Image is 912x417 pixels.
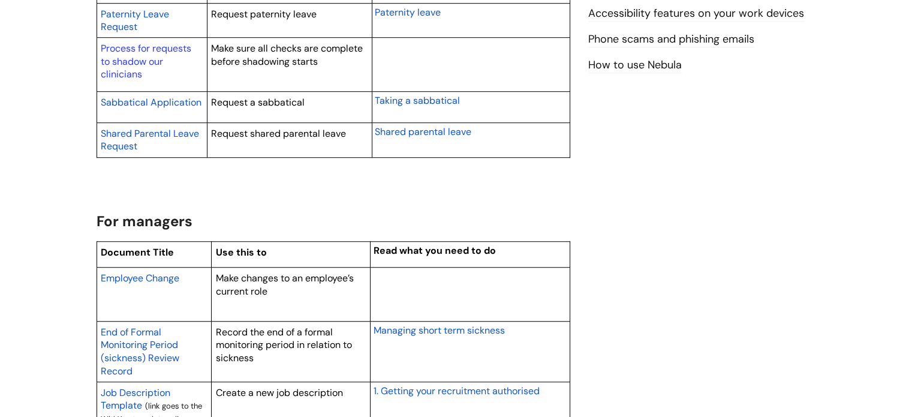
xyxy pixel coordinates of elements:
[373,324,504,337] span: Managing short term sickness
[375,94,460,107] span: Taking a sabbatical
[375,6,441,19] span: Paternity leave
[373,244,495,257] span: Read what you need to do
[375,124,471,139] a: Shared parental leave
[375,125,471,138] span: Shared parental leave
[375,5,441,19] a: Paternity leave
[373,323,504,337] a: Managing short term sickness
[101,385,170,413] a: Job Description Template
[101,127,199,153] span: Shared Parental Leave Request
[101,326,179,377] span: End of Formal Monitoring Period (sickness) Review Record
[101,386,170,412] span: Job Description Template
[216,326,352,364] span: Record the end of a formal monitoring period in relation to sickness
[216,246,267,259] span: Use this to
[101,325,179,378] a: End of Formal Monitoring Period (sickness) Review Record
[101,96,201,109] span: Sabbatical Application
[375,93,460,107] a: Taking a sabbatical
[101,272,179,284] span: Employee Change
[373,385,539,397] span: 1. Getting your recruitment authorised
[97,212,192,230] span: For managers
[101,246,174,259] span: Document Title
[211,42,363,68] span: Make sure all checks are complete before shadowing starts
[101,95,201,109] a: Sabbatical Application
[588,6,804,22] a: Accessibility features on your work devices
[373,383,539,398] a: 1. Getting your recruitment authorised
[101,42,191,80] a: Process for requests to shadow our clinicians
[588,32,754,47] a: Phone scams and phishing emails
[211,127,346,140] span: Request shared parental leave
[211,96,305,109] span: Request a sabbatical
[588,58,682,73] a: How to use Nebula
[101,7,169,34] a: Paternity Leave Request
[216,386,343,399] span: Create a new job description
[216,272,354,298] span: Make changes to an employee’s current role
[211,8,317,20] span: Request paternity leave
[101,126,199,154] a: Shared Parental Leave Request
[101,271,179,285] a: Employee Change
[101,8,169,34] span: Paternity Leave Request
